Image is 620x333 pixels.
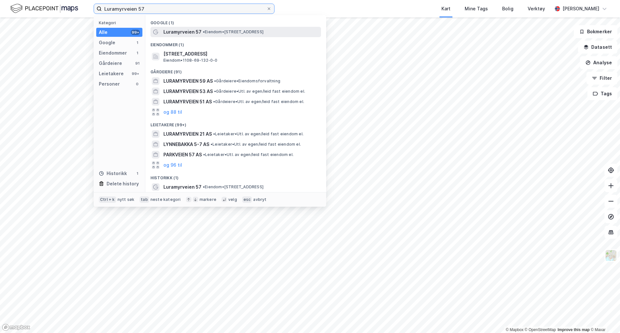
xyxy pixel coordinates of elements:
[163,77,213,85] span: LURAMYRVEIEN 59 AS
[145,117,326,129] div: Leietakere (99+)
[213,99,304,104] span: Gårdeiere • Utl. av egen/leid fast eiendom el.
[588,302,620,333] iframe: Chat Widget
[441,5,450,13] div: Kart
[558,328,590,332] a: Improve this map
[213,131,304,137] span: Leietaker • Utl. av egen/leid fast eiendom el.
[145,64,326,76] div: Gårdeiere (91)
[200,197,216,202] div: markere
[586,72,617,85] button: Filter
[145,170,326,182] div: Historikk (1)
[135,171,140,176] div: 1
[506,328,523,332] a: Mapbox
[99,70,124,78] div: Leietakere
[502,5,513,13] div: Bolig
[203,152,205,157] span: •
[213,99,215,104] span: •
[214,89,305,94] span: Gårdeiere • Utl. av egen/leid fast eiendom el.
[99,28,108,36] div: Alle
[163,28,201,36] span: Luramyrveien 57
[135,81,140,87] div: 0
[203,29,205,34] span: •
[525,328,556,332] a: OpenStreetMap
[211,142,212,147] span: •
[214,78,280,84] span: Gårdeiere • Eiendomsforvaltning
[465,5,488,13] div: Mine Tags
[99,80,120,88] div: Personer
[253,197,266,202] div: avbryt
[203,29,263,35] span: Eiendom • [STREET_ADDRESS]
[163,140,209,148] span: LYNNEBAKKA 5-7 AS
[203,184,205,189] span: •
[163,98,212,106] span: LURAMYRVEIEN 51 AS
[99,59,122,67] div: Gårdeiere
[214,89,216,94] span: •
[2,324,30,331] a: Mapbox homepage
[580,56,617,69] button: Analyse
[163,151,202,159] span: PARKVEIEN 57 AS
[242,196,252,203] div: esc
[99,49,127,57] div: Eiendommer
[10,3,78,14] img: logo.f888ab2527a4732fd821a326f86c7f29.svg
[135,40,140,45] div: 1
[131,30,140,35] div: 99+
[99,170,127,177] div: Historikk
[99,20,142,25] div: Kategori
[163,130,212,138] span: LURAMYRVEIEN 21 AS
[99,196,116,203] div: Ctrl + k
[145,37,326,49] div: Eiendommer (1)
[588,302,620,333] div: Kontrollprogram for chat
[203,184,263,190] span: Eiendom • [STREET_ADDRESS]
[135,61,140,66] div: 91
[118,197,135,202] div: nytt søk
[102,4,266,14] input: Søk på adresse, matrikkel, gårdeiere, leietakere eller personer
[99,39,115,47] div: Google
[163,50,318,58] span: [STREET_ADDRESS]
[203,152,294,157] span: Leietaker • Utl. av egen/leid fast eiendom el.
[150,197,181,202] div: neste kategori
[131,71,140,76] div: 99+
[214,78,216,83] span: •
[574,25,617,38] button: Bokmerker
[563,5,599,13] div: [PERSON_NAME]
[228,197,237,202] div: velg
[163,58,218,63] span: Eiendom • 1108-69-132-0-0
[578,41,617,54] button: Datasett
[163,108,182,116] button: og 88 til
[107,180,139,188] div: Delete history
[587,87,617,100] button: Tags
[139,196,149,203] div: tab
[163,183,201,191] span: Luramyrveien 57
[145,15,326,27] div: Google (1)
[213,131,215,136] span: •
[163,88,213,95] span: LURAMYRVEIEN 53 AS
[528,5,545,13] div: Verktøy
[163,161,182,169] button: og 96 til
[605,249,617,262] img: Z
[135,50,140,56] div: 1
[211,142,301,147] span: Leietaker • Utl. av egen/leid fast eiendom el.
